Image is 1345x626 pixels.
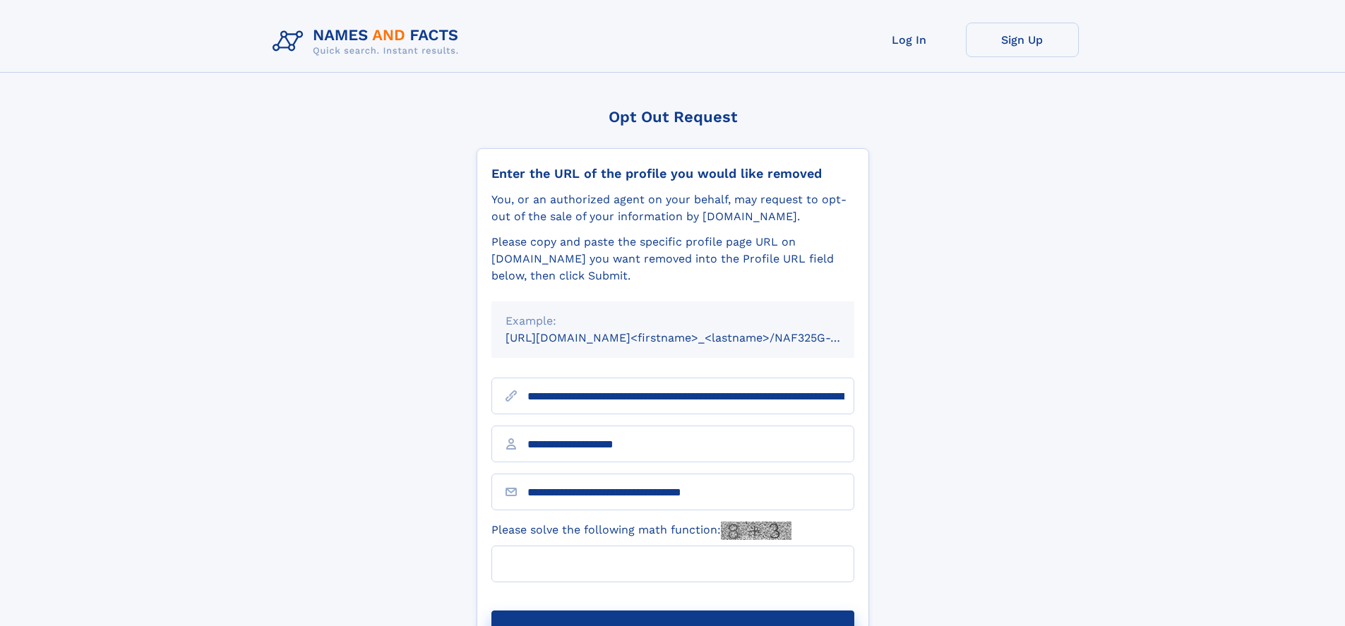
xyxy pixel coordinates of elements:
[477,108,869,126] div: Opt Out Request
[491,166,854,181] div: Enter the URL of the profile you would like removed
[267,23,470,61] img: Logo Names and Facts
[491,191,854,225] div: You, or an authorized agent on your behalf, may request to opt-out of the sale of your informatio...
[506,313,840,330] div: Example:
[491,522,791,540] label: Please solve the following math function:
[853,23,966,57] a: Log In
[966,23,1079,57] a: Sign Up
[491,234,854,284] div: Please copy and paste the specific profile page URL on [DOMAIN_NAME] you want removed into the Pr...
[506,331,881,344] small: [URL][DOMAIN_NAME]<firstname>_<lastname>/NAF325G-xxxxxxxx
